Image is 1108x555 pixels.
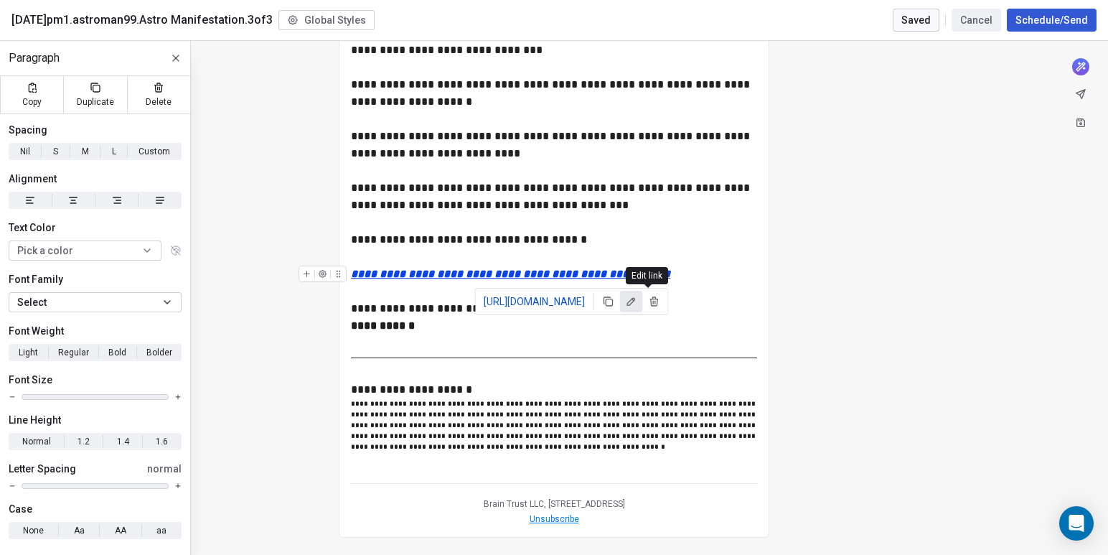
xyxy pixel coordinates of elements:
[82,145,89,158] span: M
[9,241,161,261] button: Pick a color
[58,346,89,359] span: Regular
[23,524,44,537] span: None
[20,145,30,158] span: Nil
[146,96,172,108] span: Delete
[78,435,90,448] span: 1.2
[138,145,170,158] span: Custom
[115,524,126,537] span: AA
[952,9,1001,32] button: Cancel
[146,346,172,359] span: Bolder
[156,524,166,537] span: aa
[112,145,116,158] span: L
[9,324,64,338] span: Font Weight
[278,10,375,30] button: Global Styles
[9,172,57,186] span: Alignment
[22,96,42,108] span: Copy
[9,462,76,476] span: Letter Spacing
[9,373,52,387] span: Font Size
[19,346,38,359] span: Light
[9,502,32,516] span: Case
[1059,506,1094,541] div: Open Intercom Messenger
[893,9,939,32] button: Saved
[478,292,591,312] a: [URL][DOMAIN_NAME]
[74,524,85,537] span: Aa
[9,123,47,137] span: Spacing
[147,462,182,476] span: normal
[117,435,129,448] span: 1.4
[1007,9,1097,32] button: Schedule/Send
[632,270,662,281] span: Edit link
[17,295,47,309] span: Select
[9,413,61,427] span: Line Height
[9,220,56,235] span: Text Color
[9,50,60,67] span: Paragraph
[108,346,126,359] span: Bold
[77,96,114,108] span: Duplicate
[22,435,51,448] span: Normal
[156,435,168,448] span: 1.6
[9,272,63,286] span: Font Family
[53,145,58,158] span: S
[11,11,273,29] span: [DATE]pm1.astroman99.Astro Manifestation.3of3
